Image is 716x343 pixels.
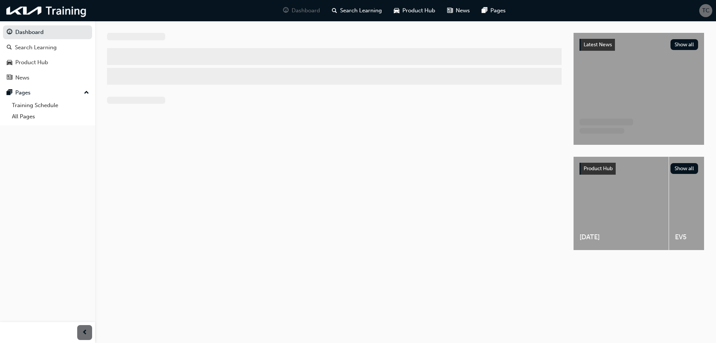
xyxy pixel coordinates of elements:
button: Pages [3,86,92,100]
span: [DATE] [580,233,663,241]
span: prev-icon [82,328,88,337]
a: [DATE] [574,157,669,250]
span: search-icon [332,6,337,15]
a: search-iconSearch Learning [326,3,388,18]
a: car-iconProduct Hub [388,3,441,18]
span: car-icon [7,59,12,66]
a: guage-iconDashboard [277,3,326,18]
span: car-icon [394,6,399,15]
span: TC [702,6,710,15]
span: Product Hub [402,6,435,15]
span: search-icon [7,44,12,51]
a: All Pages [9,111,92,122]
span: Search Learning [340,6,382,15]
span: News [456,6,470,15]
button: TC [699,4,712,17]
a: Product Hub [3,56,92,69]
div: Pages [15,88,31,97]
span: guage-icon [7,29,12,36]
a: news-iconNews [441,3,476,18]
a: Dashboard [3,25,92,39]
button: Show all [671,163,698,174]
span: pages-icon [482,6,487,15]
a: Latest NewsShow all [580,39,698,51]
a: Product HubShow all [580,163,698,175]
button: DashboardSearch LearningProduct HubNews [3,24,92,86]
img: kia-training [4,3,89,18]
div: Search Learning [15,43,57,52]
a: pages-iconPages [476,3,512,18]
span: Pages [490,6,506,15]
span: up-icon [84,88,89,98]
a: Search Learning [3,41,92,54]
span: news-icon [447,6,453,15]
button: Show all [671,39,698,50]
a: News [3,71,92,85]
span: Latest News [584,41,612,48]
div: News [15,74,29,82]
div: Product Hub [15,58,48,67]
span: Dashboard [292,6,320,15]
span: Product Hub [584,165,613,172]
span: pages-icon [7,90,12,96]
span: guage-icon [283,6,289,15]
span: news-icon [7,75,12,81]
a: Training Schedule [9,100,92,111]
